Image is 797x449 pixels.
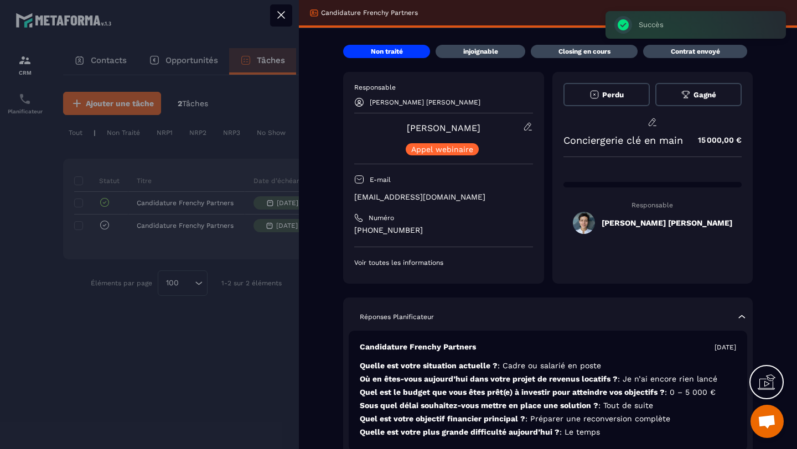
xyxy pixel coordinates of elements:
p: Contrat envoyé [671,47,720,56]
button: Gagné [655,83,742,106]
span: Perdu [602,91,624,99]
button: Perdu [563,83,650,106]
p: Quelle est votre plus grande difficulté aujourd’hui ? [360,427,736,437]
p: [PERSON_NAME] [PERSON_NAME] [370,98,480,106]
div: Ouvrir le chat [751,405,784,438]
p: Quel est votre objectif financier principal ? [360,414,736,424]
span: : Le temps [560,427,600,436]
p: [DATE] [715,343,736,352]
p: Où en êtes-vous aujourd’hui dans votre projet de revenus locatifs ? [360,374,736,384]
p: Voir toutes les informations [354,258,533,267]
p: Candidature Frenchy Partners [360,342,476,352]
h5: [PERSON_NAME] [PERSON_NAME] [602,218,732,227]
p: Numéro [369,213,394,222]
p: Quelle est votre situation actuelle ? [360,361,736,371]
span: : Cadre ou salarié en poste [498,361,601,370]
span: : 0 – 5 000 € [665,388,716,396]
p: 15 000,00 € [687,129,742,151]
p: injoignable [463,47,498,56]
a: [PERSON_NAME] [407,123,480,133]
p: Non traité [371,47,403,56]
p: Conciergerie clé en main [563,134,683,146]
p: Candidature Frenchy Partners [321,8,418,17]
p: [EMAIL_ADDRESS][DOMAIN_NAME] [354,192,533,202]
p: Appel webinaire [411,145,473,153]
span: : Tout de suite [598,401,653,410]
p: Sous quel délai souhaitez-vous mettre en place une solution ? [360,400,736,411]
span: Gagné [694,91,716,99]
p: Réponses Planificateur [360,312,434,321]
p: Quel est le budget que vous êtes prêt(e) à investir pour atteindre vos objectifs ? [360,387,736,398]
span: : Je n’ai encore rien lancé [618,374,717,383]
p: E-mail [370,175,391,184]
p: Responsable [563,201,742,209]
p: Closing en cours [558,47,610,56]
span: : Préparer une reconversion complète [525,414,670,423]
p: Responsable [354,83,533,92]
p: [PHONE_NUMBER] [354,225,533,236]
